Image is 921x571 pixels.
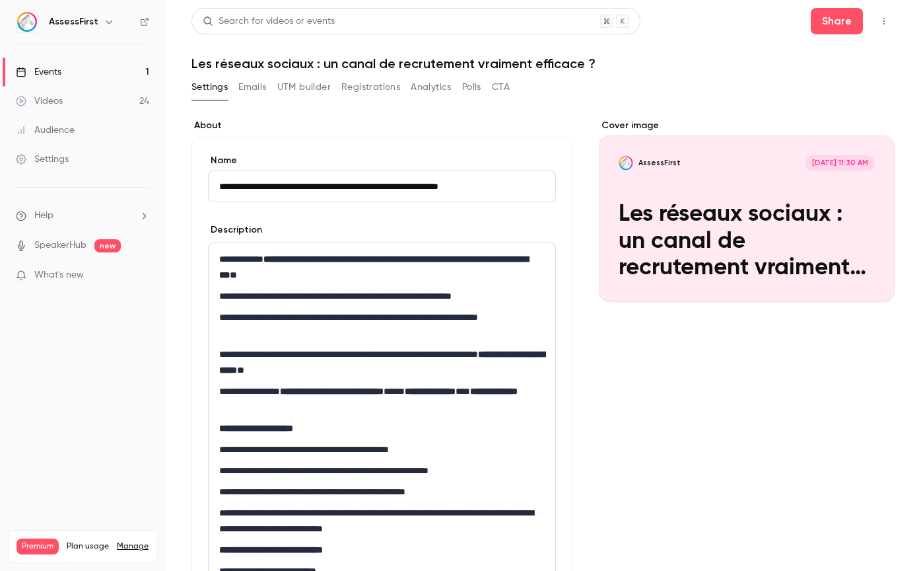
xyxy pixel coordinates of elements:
button: CTA [492,77,510,98]
button: Emails [238,77,266,98]
iframe: Noticeable Trigger [133,270,149,282]
h6: AssessFirst [49,15,98,28]
h1: Les réseaux sociaux : un canal de recrutement vraiment efficace ? [191,56,895,71]
button: UTM builder [277,77,331,98]
button: Polls [462,77,481,98]
span: Plan usage [67,541,109,552]
span: Premium [17,539,59,554]
div: Events [16,65,61,79]
span: new [94,239,121,252]
span: Help [34,209,53,223]
div: Videos [16,95,63,108]
div: Audience [16,124,75,137]
label: Description [208,223,262,237]
label: Name [208,154,556,167]
div: Search for videos or events [203,15,335,28]
span: What's new [34,268,84,282]
button: Analytics [411,77,452,98]
button: Registrations [341,77,400,98]
button: Share [811,8,863,34]
a: Manage [117,541,149,552]
a: SpeakerHub [34,239,86,252]
section: Cover image [599,119,895,302]
label: About [191,119,572,132]
label: Cover image [599,119,895,132]
button: Settings [191,77,228,98]
div: Settings [16,153,69,166]
li: help-dropdown-opener [16,209,149,223]
img: AssessFirst [17,11,38,32]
